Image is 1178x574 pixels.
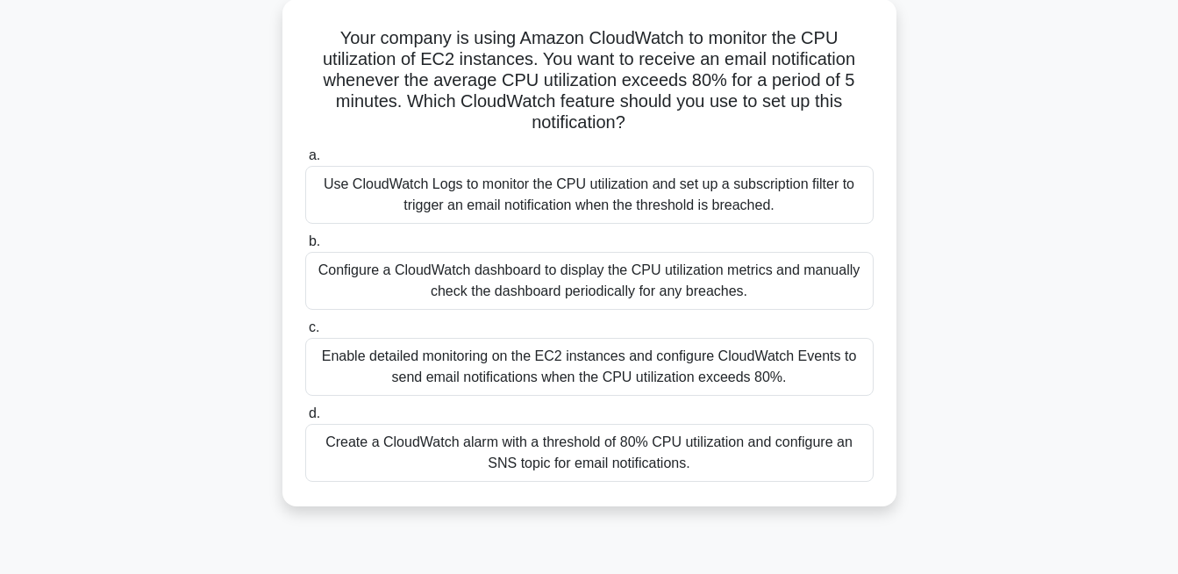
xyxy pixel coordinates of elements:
h5: Your company is using Amazon CloudWatch to monitor the CPU utilization of EC2 instances. You want... [303,27,875,134]
div: Use CloudWatch Logs to monitor the CPU utilization and set up a subscription filter to trigger an... [305,166,874,224]
div: Enable detailed monitoring on the EC2 instances and configure CloudWatch Events to send email not... [305,338,874,396]
span: a. [309,147,320,162]
span: c. [309,319,319,334]
span: d. [309,405,320,420]
div: Create a CloudWatch alarm with a threshold of 80% CPU utilization and configure an SNS topic for ... [305,424,874,482]
div: Configure a CloudWatch dashboard to display the CPU utilization metrics and manually check the da... [305,252,874,310]
span: b. [309,233,320,248]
